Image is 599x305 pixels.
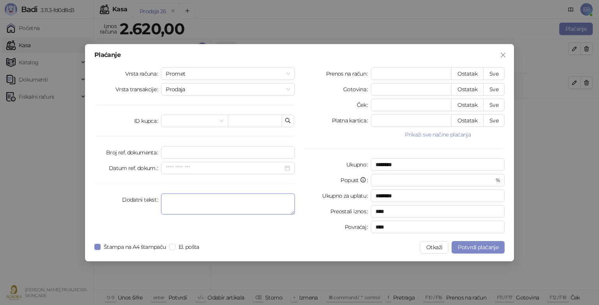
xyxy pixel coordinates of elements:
[376,174,494,186] input: Popust
[452,241,505,254] button: Potvrdi plaćanje
[101,243,169,251] span: Štampa na A4 štampaču
[106,146,161,159] label: Broj ref. dokumenta
[483,67,505,80] button: Sve
[500,52,506,58] span: close
[122,193,161,206] label: Dodatni tekst
[326,67,371,80] label: Prenos na račun
[109,162,161,174] label: Datum ref. dokum.
[343,83,371,96] label: Gotovina
[166,68,290,80] span: Promet
[166,83,290,95] span: Prodaja
[371,130,505,139] button: Prikaži sve načine plaćanja
[451,99,484,111] button: Ostatak
[134,115,161,127] label: ID kupca
[483,114,505,127] button: Sve
[161,193,295,215] textarea: Dodatni tekst
[332,114,371,127] label: Platna kartica
[357,99,371,111] label: Ček
[483,99,505,111] button: Sve
[497,52,509,58] span: Zatvori
[346,158,371,171] label: Ukupno
[345,221,371,233] label: Povraćaj
[161,146,295,159] input: Broj ref. dokumenta
[451,83,484,96] button: Ostatak
[115,83,161,96] label: Vrsta transakcije
[420,241,448,254] button: Otkaži
[497,49,509,61] button: Close
[451,67,484,80] button: Ostatak
[451,114,484,127] button: Ostatak
[175,243,202,251] span: El. pošta
[94,52,505,58] div: Plaćanje
[458,244,498,251] span: Potvrdi plaćanje
[330,205,371,218] label: Preostali iznos
[340,174,371,186] label: Popust
[322,190,371,202] label: Ukupno za uplatu
[483,83,505,96] button: Sve
[125,67,161,80] label: Vrsta računa
[166,164,283,172] input: Datum ref. dokum.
